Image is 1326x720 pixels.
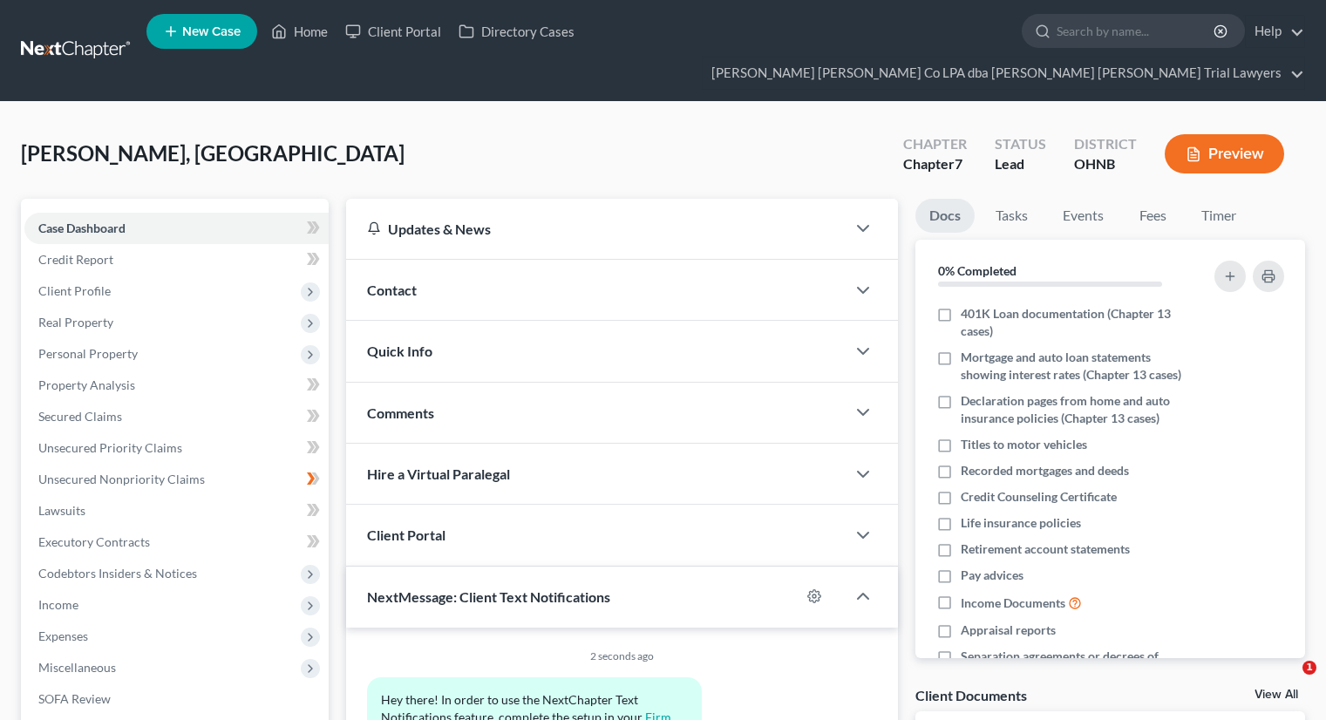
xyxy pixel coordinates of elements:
a: Property Analysis [24,370,329,401]
span: 401K Loan documentation (Chapter 13 cases) [961,305,1193,340]
a: Case Dashboard [24,213,329,244]
div: Status [995,134,1046,154]
span: Property Analysis [38,377,135,392]
span: Quick Info [367,343,432,359]
div: Lead [995,154,1046,174]
a: Help [1246,16,1304,47]
a: Lawsuits [24,495,329,526]
input: Search by name... [1057,15,1216,47]
div: District [1074,134,1137,154]
span: Miscellaneous [38,660,116,675]
div: Chapter [903,154,967,174]
span: Comments [367,404,434,421]
div: Chapter [903,134,967,154]
a: Credit Report [24,244,329,275]
a: Timer [1187,199,1250,233]
span: Expenses [38,628,88,643]
span: Personal Property [38,346,138,361]
span: Executory Contracts [38,534,150,549]
span: Client Portal [367,526,445,543]
span: New Case [182,25,241,38]
a: Client Portal [337,16,450,47]
a: Docs [915,199,975,233]
span: [PERSON_NAME], [GEOGRAPHIC_DATA] [21,140,405,166]
span: Unsecured Nonpriority Claims [38,472,205,486]
a: Fees [1125,199,1180,233]
span: Declaration pages from home and auto insurance policies (Chapter 13 cases) [961,392,1193,427]
div: Client Documents [915,686,1027,704]
span: Lawsuits [38,503,85,518]
span: Real Property [38,315,113,329]
a: SOFA Review [24,683,329,715]
span: Contact [367,282,417,298]
a: Events [1049,199,1118,233]
span: Hire a Virtual Paralegal [367,465,510,482]
a: Executory Contracts [24,526,329,558]
a: View All [1255,689,1298,701]
span: Unsecured Priority Claims [38,440,182,455]
span: Income [38,597,78,612]
span: Titles to motor vehicles [961,436,1087,453]
span: Life insurance policies [961,514,1081,532]
span: NextMessage: Client Text Notifications [367,588,610,605]
span: Appraisal reports [961,622,1056,639]
span: Secured Claims [38,409,122,424]
a: Home [262,16,337,47]
a: Unsecured Nonpriority Claims [24,464,329,495]
span: Credit Counseling Certificate [961,488,1117,506]
div: 2 seconds ago [367,649,877,663]
span: Codebtors Insiders & Notices [38,566,197,581]
span: Mortgage and auto loan statements showing interest rates (Chapter 13 cases) [961,349,1193,384]
button: Preview [1165,134,1284,173]
span: 1 [1302,661,1316,675]
a: Directory Cases [450,16,583,47]
iframe: Intercom live chat [1267,661,1309,703]
div: Updates & News [367,220,825,238]
div: OHNB [1074,154,1137,174]
span: Recorded mortgages and deeds [961,462,1129,479]
a: Secured Claims [24,401,329,432]
a: Unsecured Priority Claims [24,432,329,464]
a: [PERSON_NAME] [PERSON_NAME] Co LPA dba [PERSON_NAME] [PERSON_NAME] Trial Lawyers [703,58,1304,89]
a: Tasks [982,199,1042,233]
strong: 0% Completed [938,263,1017,278]
span: Separation agreements or decrees of divorces [961,648,1193,683]
span: Credit Report [38,252,113,267]
span: SOFA Review [38,691,111,706]
span: Retirement account statements [961,540,1130,558]
span: 7 [955,155,962,172]
span: Pay advices [961,567,1023,584]
span: Client Profile [38,283,111,298]
span: Case Dashboard [38,221,126,235]
span: Income Documents [961,594,1065,612]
